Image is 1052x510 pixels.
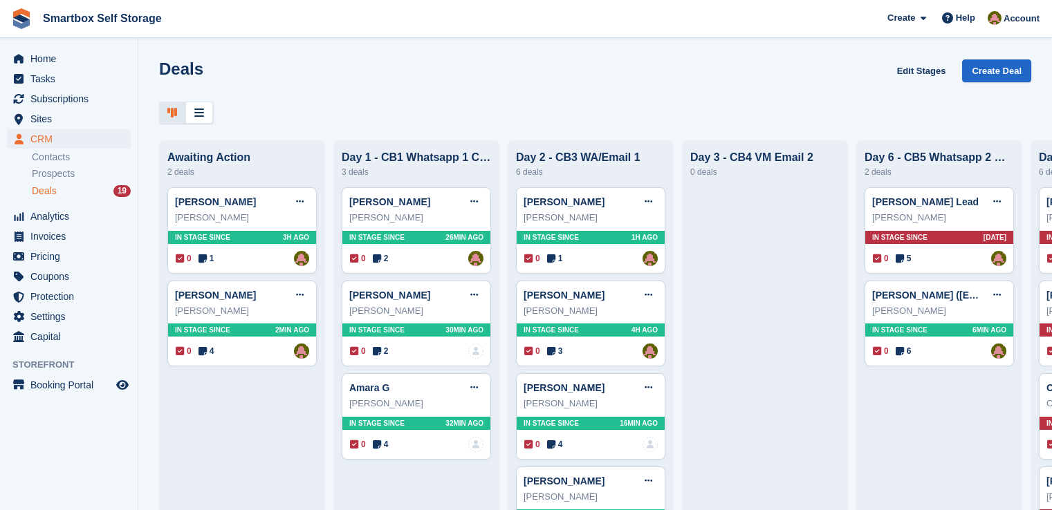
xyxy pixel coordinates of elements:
div: [PERSON_NAME] [524,211,658,225]
div: [PERSON_NAME] [524,397,658,410]
span: 0 [873,252,889,265]
div: [PERSON_NAME] [872,304,1006,318]
a: menu [7,267,131,286]
a: menu [7,227,131,246]
span: 0 [350,438,366,451]
h1: Deals [159,59,203,78]
span: Prospects [32,167,75,180]
span: In stage since [349,325,405,335]
span: 16MIN AGO [620,418,658,428]
a: Create Deal [962,59,1031,82]
span: 2 [373,345,389,357]
div: [PERSON_NAME] [349,211,483,225]
span: Tasks [30,69,113,88]
span: Capital [30,327,113,346]
span: 32MIN AGO [445,418,483,428]
div: Awaiting Action [167,151,317,164]
a: menu [7,69,131,88]
span: 0 [176,252,192,265]
a: menu [7,327,131,346]
a: Alex Selenitsas [294,251,309,266]
img: Alex Selenitsas [643,251,658,266]
img: stora-icon-8386f47178a22dfd0bd8f6a31ec36ba5ce8667c1dd55bd0f319d3a0aa187defe.svg [11,8,32,29]
a: menu [7,109,131,129]
span: 4 [199,345,214,357]
span: Booking Portal [30,375,113,395]
div: 0 deals [690,164,840,180]
span: In stage since [524,325,579,335]
img: Alex Selenitsas [991,343,1006,359]
a: Prospects [32,167,131,181]
span: Coupons [30,267,113,286]
span: 26MIN AGO [445,232,483,243]
a: [PERSON_NAME] [349,196,430,207]
div: Day 1 - CB1 Whatsapp 1 CB2 [342,151,491,164]
div: Day 2 - CB3 WA/Email 1 [516,151,665,164]
span: 0 [350,345,366,357]
span: CRM [30,129,113,149]
a: menu [7,89,131,108]
span: 3H AGO [283,232,309,243]
span: Analytics [30,207,113,226]
span: 30MIN AGO [445,325,483,335]
span: In stage since [349,232,405,243]
a: menu [7,247,131,266]
span: In stage since [175,325,230,335]
div: [PERSON_NAME] [349,397,483,410]
img: Alex Selenitsas [988,11,1002,25]
span: 1 [547,252,563,265]
a: deal-assignee-blank [468,343,483,359]
span: Settings [30,307,113,326]
a: Preview store [114,377,131,393]
span: [DATE] [984,232,1006,243]
a: deal-assignee-blank [643,437,658,452]
div: [PERSON_NAME] [872,211,1006,225]
img: Alex Selenitsas [991,251,1006,266]
span: 3 [547,345,563,357]
div: 2 deals [865,164,1014,180]
span: Deals [32,185,57,198]
span: Protection [30,287,113,306]
span: In stage since [524,232,579,243]
span: 5 [896,252,912,265]
a: deal-assignee-blank [468,437,483,452]
span: Help [956,11,975,25]
span: 0 [524,252,540,265]
a: Edit Stages [892,59,952,82]
a: [PERSON_NAME] [524,290,605,301]
div: Day 6 - CB5 Whatsapp 2 Offer [865,151,1014,164]
span: Create [887,11,915,25]
a: [PERSON_NAME] [524,475,605,487]
span: 4H AGO [631,325,658,335]
div: [PERSON_NAME] [349,304,483,318]
a: menu [7,207,131,226]
span: Storefront [12,358,138,372]
img: Alex Selenitsas [294,343,309,359]
a: menu [7,129,131,149]
span: 0 [350,252,366,265]
div: [PERSON_NAME] [175,211,309,225]
span: 0 [524,438,540,451]
span: Pricing [30,247,113,266]
a: menu [7,287,131,306]
div: 6 deals [516,164,665,180]
a: menu [7,49,131,68]
span: In stage since [524,418,579,428]
a: [PERSON_NAME] Lead [872,196,979,207]
span: 6 [896,345,912,357]
span: 6MIN AGO [972,325,1006,335]
span: 1H AGO [631,232,658,243]
a: Deals 19 [32,184,131,198]
span: 4 [373,438,389,451]
span: 2 [373,252,389,265]
a: Alex Selenitsas [468,251,483,266]
span: 4 [547,438,563,451]
div: [PERSON_NAME] [175,304,309,318]
span: Sites [30,109,113,129]
a: Smartbox Self Storage [37,7,167,30]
